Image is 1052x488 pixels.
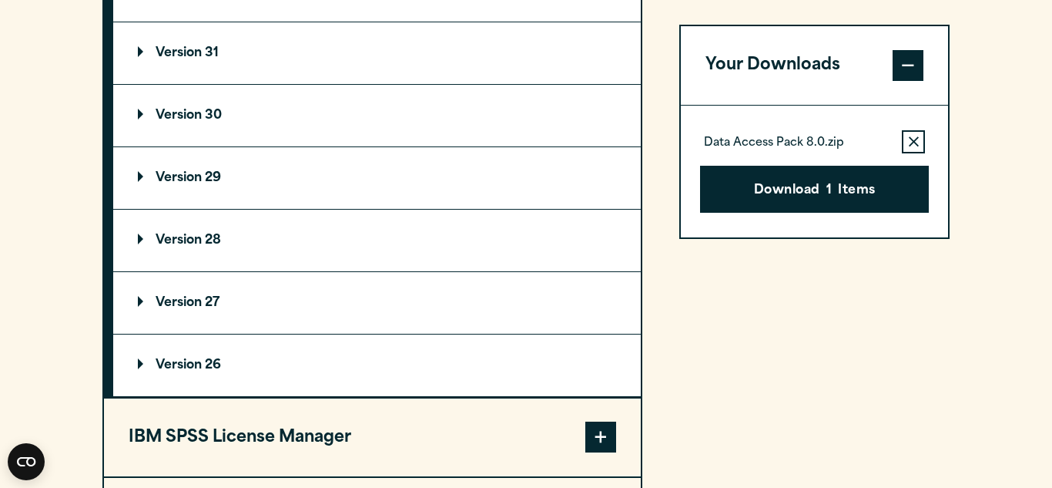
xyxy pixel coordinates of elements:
button: Download1Items [700,166,929,214]
summary: Version 27 [113,272,641,334]
p: Version 29 [138,172,221,184]
div: IBM SPSS Statistics [113,22,641,397]
p: Version 31 [138,47,219,59]
p: Version 30 [138,109,222,122]
p: Version 28 [138,234,221,247]
div: Your Downloads [681,105,948,238]
p: Data Access Pack 8.0.zip [704,136,844,151]
button: Your Downloads [681,26,948,105]
summary: Version 29 [113,147,641,209]
p: Version 26 [138,359,221,372]
button: Open CMP widget [8,443,45,480]
span: 1 [826,181,832,201]
summary: Version 31 [113,22,641,84]
button: IBM SPSS License Manager [104,399,641,477]
summary: Version 30 [113,85,641,146]
p: Version 27 [138,297,219,309]
summary: Version 28 [113,210,641,271]
summary: Version 26 [113,335,641,396]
